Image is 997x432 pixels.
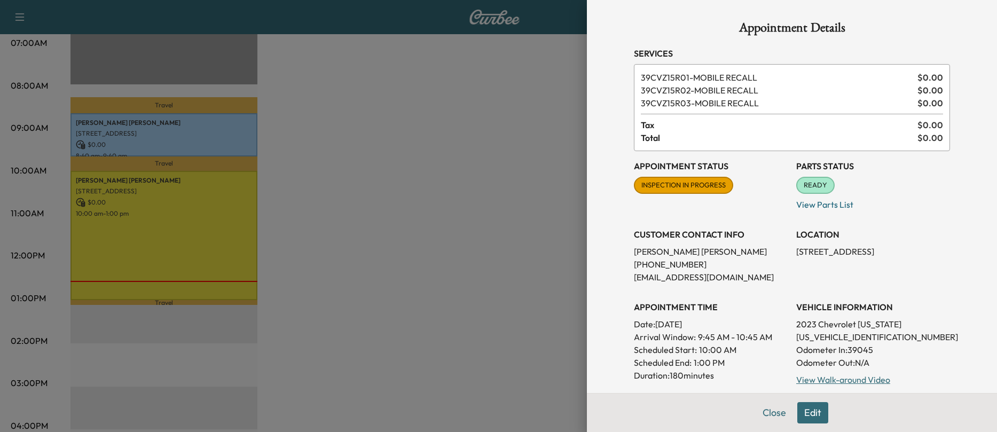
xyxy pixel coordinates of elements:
span: READY [797,180,834,191]
p: 10:00 AM [699,343,736,356]
p: [PERSON_NAME] [PERSON_NAME] [634,245,788,258]
h3: CUSTOMER CONTACT INFO [634,228,788,241]
p: Duration: 180 minutes [634,369,788,382]
span: Total [641,131,917,144]
span: Tax [641,119,917,131]
p: [US_VEHICLE_IDENTIFICATION_NUMBER] [796,331,950,343]
p: [STREET_ADDRESS] [796,245,950,258]
h3: Parts Status [796,160,950,172]
span: INSPECTION IN PROGRESS [635,180,732,191]
span: 9:45 AM - 10:45 AM [698,331,772,343]
p: Scheduled End: [634,356,692,369]
button: Close [756,402,793,423]
p: [PHONE_NUMBER] [634,258,788,271]
p: 2023 Chevrolet [US_STATE] [796,318,950,331]
a: View Walk-around Video [796,374,890,385]
span: $ 0.00 [917,97,943,109]
p: [EMAIL_ADDRESS][DOMAIN_NAME] [634,271,788,284]
p: Scheduled Start: [634,343,697,356]
h3: APPOINTMENT TIME [634,301,788,313]
p: Date: [DATE] [634,318,788,331]
span: MOBILE RECALL [641,71,913,84]
h3: Appointment Status [634,160,788,172]
h3: LOCATION [796,228,950,241]
p: View Parts List [796,194,950,211]
p: Odometer Out: N/A [796,356,950,369]
h3: VEHICLE INFORMATION [796,301,950,313]
span: $ 0.00 [917,84,943,97]
span: $ 0.00 [917,131,943,144]
p: Arrival Window: [634,331,788,343]
h1: Appointment Details [634,21,950,38]
h3: Services [634,47,950,60]
p: 1:00 PM [694,356,725,369]
button: Edit [797,402,828,423]
p: Odometer In: 39045 [796,343,950,356]
span: $ 0.00 [917,71,943,84]
span: MOBILE RECALL [641,97,913,109]
span: $ 0.00 [917,119,943,131]
span: MOBILE RECALL [641,84,913,97]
